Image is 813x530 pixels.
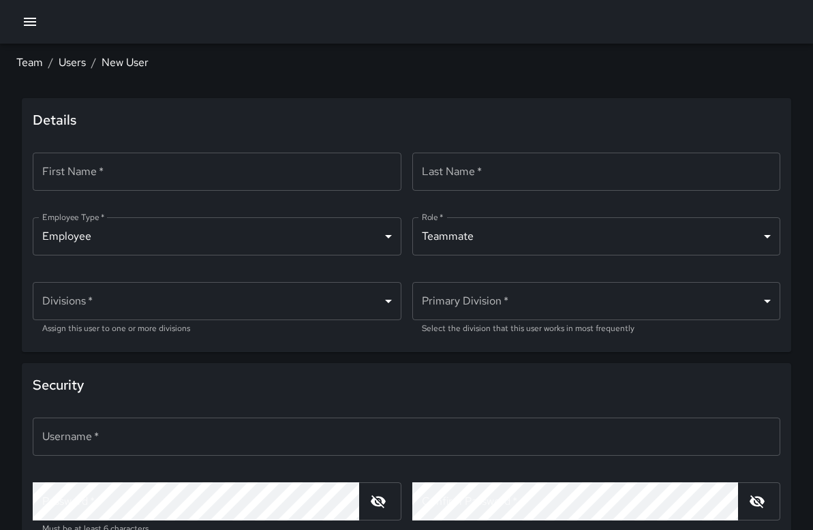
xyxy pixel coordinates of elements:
a: New User [102,55,149,69]
li: / [48,54,53,71]
span: Security [33,374,780,396]
label: Employee Type [42,211,104,223]
div: Employee [33,217,401,255]
p: Assign this user to one or more divisions [42,322,392,336]
a: Team [16,55,43,69]
label: Role [422,211,444,223]
span: Details [33,109,780,131]
li: / [91,54,96,71]
p: Select the division that this user works in most frequently [422,322,771,336]
a: Users [59,55,86,69]
div: Teammate [412,217,781,255]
